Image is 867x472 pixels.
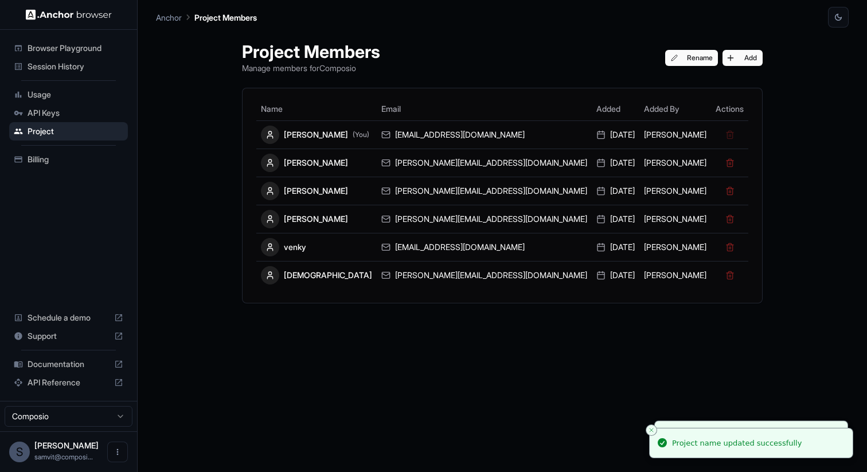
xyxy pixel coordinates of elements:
[592,97,639,120] th: Added
[9,57,128,76] div: Session History
[381,157,587,169] div: [PERSON_NAME][EMAIL_ADDRESS][DOMAIN_NAME]
[28,358,110,370] span: Documentation
[672,438,802,449] div: Project name updated successfully
[28,154,123,165] span: Billing
[261,154,372,172] div: [PERSON_NAME]
[28,312,110,323] span: Schedule a demo
[639,149,711,177] td: [PERSON_NAME]
[28,42,123,54] span: Browser Playground
[261,238,372,256] div: venky
[665,50,718,66] button: Rename
[34,453,93,461] span: samvit@composio.dev
[639,97,711,120] th: Added By
[596,157,635,169] div: [DATE]
[377,97,592,120] th: Email
[596,129,635,141] div: [DATE]
[381,185,587,197] div: [PERSON_NAME][EMAIL_ADDRESS][DOMAIN_NAME]
[194,11,257,24] p: Project Members
[9,327,128,345] div: Support
[28,107,123,119] span: API Keys
[381,213,587,225] div: [PERSON_NAME][EMAIL_ADDRESS][DOMAIN_NAME]
[9,309,128,327] div: Schedule a demo
[28,61,123,72] span: Session History
[9,39,128,57] div: Browser Playground
[9,104,128,122] div: API Keys
[28,89,123,100] span: Usage
[261,266,372,284] div: [DEMOGRAPHIC_DATA]
[9,373,128,392] div: API Reference
[9,85,128,104] div: Usage
[242,41,380,62] h1: Project Members
[381,270,587,281] div: [PERSON_NAME][EMAIL_ADDRESS][DOMAIN_NAME]
[242,62,380,74] p: Manage members for Composio
[28,126,123,137] span: Project
[639,261,711,289] td: [PERSON_NAME]
[34,440,99,450] span: Samvit Jatia
[353,130,369,139] span: (You)
[256,97,377,120] th: Name
[28,330,110,342] span: Support
[28,377,110,388] span: API Reference
[261,210,372,228] div: [PERSON_NAME]
[381,129,587,141] div: [EMAIL_ADDRESS][DOMAIN_NAME]
[639,233,711,261] td: [PERSON_NAME]
[26,9,112,20] img: Anchor Logo
[156,11,182,24] p: Anchor
[261,126,372,144] div: [PERSON_NAME]
[156,11,257,24] nav: breadcrumb
[596,270,635,281] div: [DATE]
[9,355,128,373] div: Documentation
[639,177,711,205] td: [PERSON_NAME]
[9,442,30,462] div: S
[639,120,711,149] td: [PERSON_NAME]
[381,241,587,253] div: [EMAIL_ADDRESS][DOMAIN_NAME]
[722,50,763,66] button: Add
[261,182,372,200] div: [PERSON_NAME]
[596,213,635,225] div: [DATE]
[596,241,635,253] div: [DATE]
[596,185,635,197] div: [DATE]
[711,97,748,120] th: Actions
[9,122,128,141] div: Project
[646,424,657,436] button: Close toast
[9,150,128,169] div: Billing
[639,205,711,233] td: [PERSON_NAME]
[107,442,128,462] button: Open menu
